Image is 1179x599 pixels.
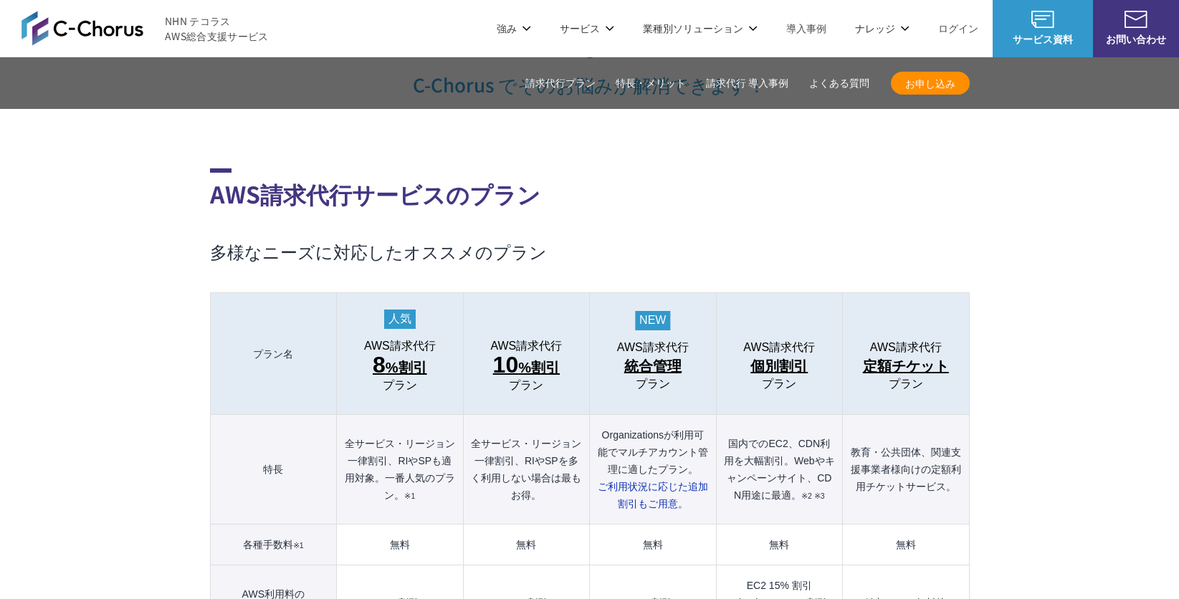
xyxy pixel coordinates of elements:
span: AWS請求代行 [870,341,942,354]
span: NHN テコラス AWS総合支援サービス [165,14,269,44]
span: プラン [636,378,670,390]
td: 無料 [337,524,463,565]
small: ※1 [404,492,415,500]
th: 全サービス・リージョン一律割引、RIやSPを多く利用しない場合は最もお得。 [463,415,589,524]
a: 請求代行 導入事例 [706,76,789,91]
span: 定額チケット [863,355,949,378]
span: お問い合わせ [1093,32,1179,47]
a: AWS請求代行 8%割引 プラン [344,340,455,392]
span: AWS請求代行 [490,340,562,353]
span: AWS請求代行 [617,341,689,354]
span: サービス資料 [993,32,1093,47]
span: プラン [383,379,417,392]
th: プラン名 [210,293,337,415]
th: Organizationsが利用可能でマルチアカウント管理に適したプラン。 [590,415,716,524]
p: 強み [497,21,531,36]
td: 無料 [843,524,969,565]
span: %割引 [493,353,560,379]
span: AWS請求代行 [743,341,815,354]
span: お申し込み [891,76,970,91]
span: 8 [373,352,386,378]
th: 国内でのEC2、CDN利用を大幅割引。Webやキャンペーンサイト、CDN用途に最適。 [716,415,842,524]
span: プラン [509,379,543,392]
th: 教育・公共団体、関連支援事業者様向けの定額利用チケットサービス。 [843,415,969,524]
p: ナレッジ [855,21,910,36]
a: 請求代行プラン [525,76,596,91]
span: AWS請求代行 [364,340,436,353]
a: AWS請求代行 統合管理プラン [597,341,708,390]
p: 業種別ソリューション [643,21,758,36]
td: 無料 [590,524,716,565]
td: 無料 [463,524,589,565]
th: 各種手数料 [210,524,337,565]
span: %割引 [373,353,427,379]
span: プラン [762,378,796,390]
a: 導入事例 [786,21,826,36]
td: 無料 [716,524,842,565]
small: ※2 ※3 [801,492,825,500]
h3: 多様なニーズに対応したオススメのプラン [210,239,970,264]
span: 個別割引 [750,355,808,378]
img: お問い合わせ [1125,11,1147,28]
a: AWS総合支援サービス C-Chorus NHN テコラスAWS総合支援サービス [22,11,269,45]
a: 特長・メリット [616,76,686,91]
span: 10 [493,352,519,378]
p: C-Chorus でそのお悩みが解消できます！ [210,45,970,97]
th: 特長 [210,415,337,524]
small: ※1 [293,541,304,550]
a: AWS請求代行 個別割引プラン [724,341,835,390]
h2: AWS請求代行サービスのプラン [210,168,970,211]
a: お申し込み [891,72,970,95]
a: AWS請求代行 定額チケットプラン [850,341,961,390]
span: プラン [889,378,923,390]
img: AWS総合支援サービス C-Chorus サービス資料 [1031,11,1054,28]
a: ログイン [938,21,978,36]
span: ご利用状況に応じた [598,481,708,509]
span: 統合管理 [624,355,682,378]
p: サービス [560,21,614,36]
img: AWS総合支援サービス C-Chorus [22,11,143,45]
th: 全サービス・リージョン一律割引、RIやSPも適用対象。一番人気のプラン。 [337,415,463,524]
a: AWS請求代行 10%割引プラン [471,340,582,392]
a: よくある質問 [809,76,869,91]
